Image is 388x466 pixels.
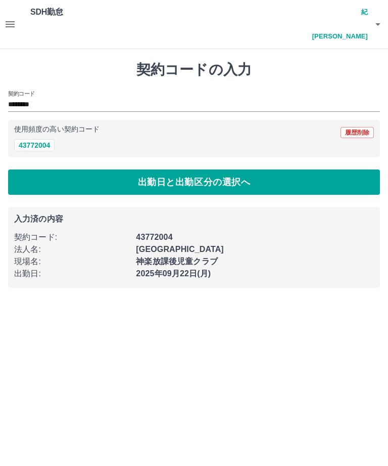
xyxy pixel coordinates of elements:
b: [GEOGRAPHIC_DATA] [136,245,224,253]
p: 使用頻度の高い契約コード [14,126,100,133]
b: 神楽放課後児童クラブ [136,257,218,266]
h2: 契約コード [8,90,35,98]
p: 法人名 : [14,243,130,256]
h1: 契約コードの入力 [8,61,380,78]
b: 2025年09月22日(月) [136,269,211,278]
button: 履歴削除 [341,127,374,138]
b: 43772004 [136,233,172,241]
p: 現場名 : [14,256,130,268]
button: 出勤日と出勤区分の選択へ [8,170,380,195]
p: 入力済の内容 [14,215,374,223]
p: 契約コード : [14,231,130,243]
p: 出勤日 : [14,268,130,280]
button: 43772004 [14,139,55,151]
